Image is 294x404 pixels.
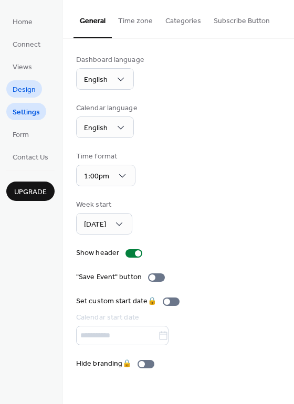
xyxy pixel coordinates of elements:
[13,130,29,141] span: Form
[13,62,32,73] span: Views
[76,272,142,283] div: "Save Event" button
[14,187,47,198] span: Upgrade
[13,84,36,95] span: Design
[84,218,106,232] span: [DATE]
[84,169,109,184] span: 1:00pm
[84,121,108,135] span: English
[76,151,133,162] div: Time format
[6,182,55,201] button: Upgrade
[6,13,39,30] a: Home
[13,17,33,28] span: Home
[13,152,48,163] span: Contact Us
[76,248,119,259] div: Show header
[6,58,38,75] a: Views
[13,107,40,118] span: Settings
[84,73,108,87] span: English
[6,35,47,52] a: Connect
[6,148,55,165] a: Contact Us
[76,55,144,66] div: Dashboard language
[6,103,46,120] a: Settings
[6,125,35,143] a: Form
[76,103,138,114] div: Calendar language
[76,199,130,210] div: Week start
[6,80,42,98] a: Design
[13,39,40,50] span: Connect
